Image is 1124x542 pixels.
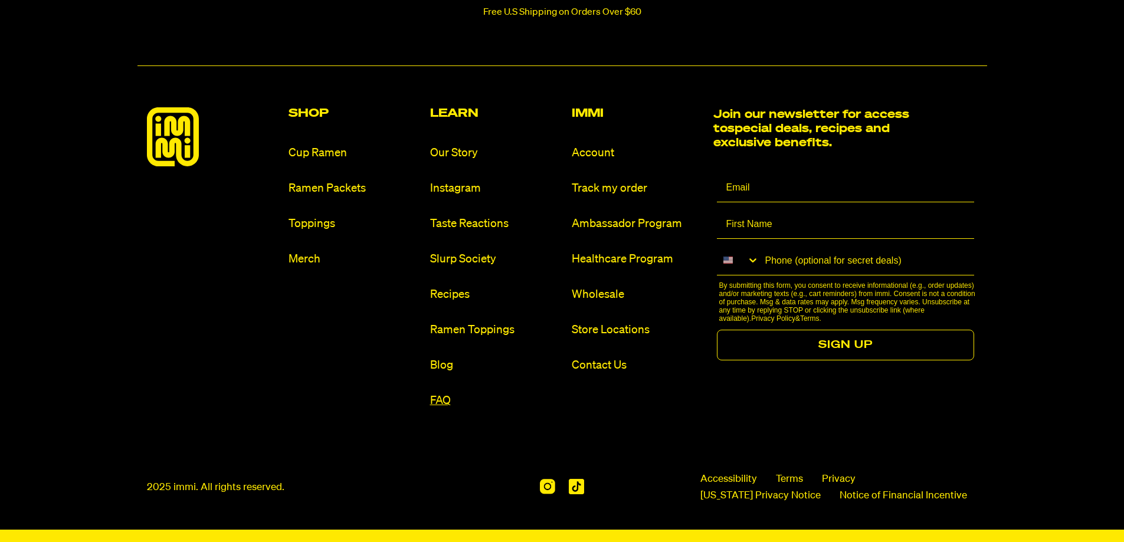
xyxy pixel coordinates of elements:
[289,107,421,119] h2: Shop
[700,472,757,487] span: Accessibility
[569,479,584,494] img: TikTok
[572,287,704,303] a: Wholesale
[572,107,704,119] h2: Immi
[572,145,704,161] a: Account
[430,322,562,338] a: Ramen Toppings
[430,393,562,409] a: FAQ
[540,479,555,494] img: Instagram
[717,330,974,360] button: SIGN UP
[289,180,421,196] a: Ramen Packets
[719,281,978,323] p: By submitting this form, you consent to receive informational (e.g., order updates) and/or market...
[430,357,562,373] a: Blog
[713,107,917,150] h2: Join our newsletter for access to special deals, recipes and exclusive benefits.
[800,314,820,323] a: Terms
[759,246,974,275] input: Phone (optional for secret deals)
[430,107,562,119] h2: Learn
[822,472,856,487] a: Privacy
[717,209,974,239] input: First Name
[700,489,821,503] a: [US_STATE] Privacy Notice
[717,173,974,202] input: Email
[572,216,704,232] a: Ambassador Program
[289,216,421,232] a: Toppings
[430,216,562,232] a: Taste Reactions
[147,481,284,495] p: 2025 immi. All rights reserved.
[840,489,967,503] a: Notice of Financial Incentive
[430,251,562,267] a: Slurp Society
[289,251,421,267] a: Merch
[751,314,795,323] a: Privacy Policy
[483,7,641,18] p: Free U.S Shipping on Orders Over $60
[430,145,562,161] a: Our Story
[717,246,759,274] button: Search Countries
[572,251,704,267] a: Healthcare Program
[289,145,421,161] a: Cup Ramen
[572,357,704,373] a: Contact Us
[572,322,704,338] a: Store Locations
[430,287,562,303] a: Recipes
[430,180,562,196] a: Instagram
[147,107,199,166] img: immieats
[572,180,704,196] a: Track my order
[723,255,733,265] img: United States
[776,472,803,487] a: Terms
